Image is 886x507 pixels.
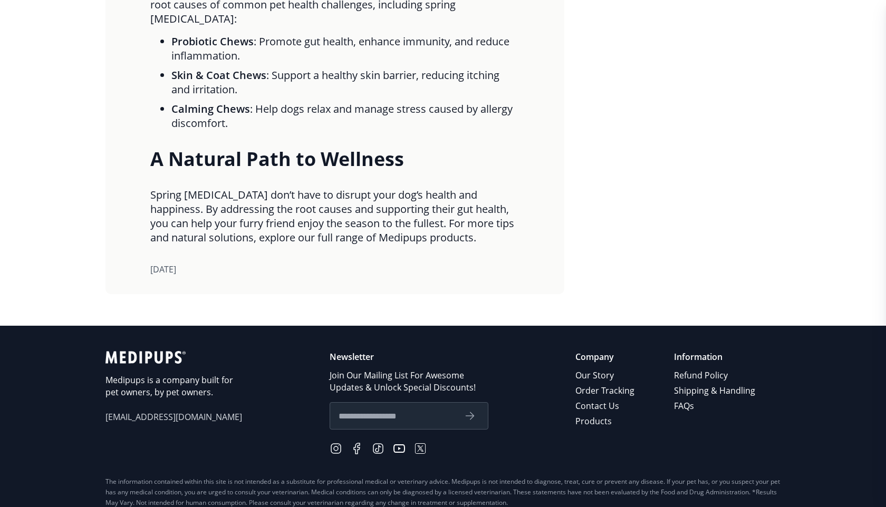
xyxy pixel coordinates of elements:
p: Join Our Mailing List For Awesome Updates & Unlock Special Discounts! [330,369,488,394]
a: Our Story [575,368,636,383]
strong: Calming Chews [171,102,250,116]
p: Information [674,351,757,363]
p: Newsletter [330,351,488,363]
li: : Promote gut health, enhance immunity, and reduce inflammation. [171,34,519,63]
strong: Probiotic Chews [171,34,254,48]
p: Medipups is a company built for pet owners, by pet owners. [105,374,243,398]
a: FAQs [674,398,757,414]
a: Shipping & Handling [674,383,757,398]
p: Company [575,351,636,363]
a: Contact Us [575,398,636,414]
strong: Skin & Coat Chews [171,68,266,82]
h1: A Natural Path to Wellness [150,146,519,172]
li: : Help dogs relax and manage stress caused by allergy discomfort. [171,102,519,130]
span: [EMAIL_ADDRESS][DOMAIN_NAME] [105,411,243,423]
a: Refund Policy [674,368,757,383]
p: Spring [MEDICAL_DATA] don’t have to disrupt your dog’s health and happiness. By addressing the ro... [150,188,519,245]
a: Order Tracking [575,383,636,398]
a: Products [575,414,636,429]
p: [DATE] [150,264,519,275]
li: : Support a healthy skin barrier, reducing itching and irritation. [171,68,519,96]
